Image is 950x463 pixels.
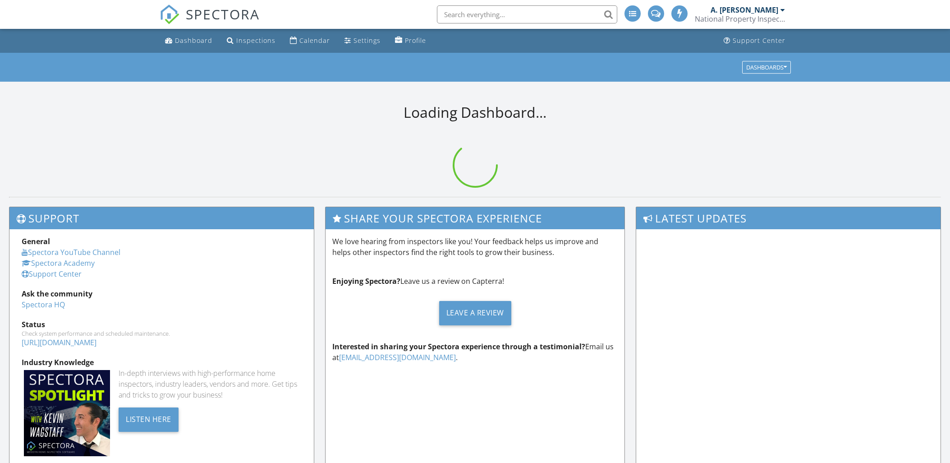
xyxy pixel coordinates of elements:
a: Support Center [720,32,789,49]
div: National Property Inspections [695,14,785,23]
a: Spectora YouTube Channel [22,247,120,257]
a: [URL][DOMAIN_NAME] [22,338,96,347]
div: Leave a Review [439,301,511,325]
input: Search everything... [437,5,617,23]
strong: Enjoying Spectora? [332,276,400,286]
a: Profile [391,32,430,49]
div: Industry Knowledge [22,357,302,368]
div: Calendar [299,36,330,45]
div: Dashboard [175,36,212,45]
a: SPECTORA [160,12,260,31]
button: Dashboards [742,61,791,74]
a: [EMAIL_ADDRESS][DOMAIN_NAME] [339,352,456,362]
img: The Best Home Inspection Software - Spectora [160,5,179,24]
a: Support Center [22,269,82,279]
p: We love hearing from inspectors like you! Your feedback helps us improve and helps other inspecto... [332,236,618,258]
h3: Latest Updates [636,207,941,229]
a: Dashboard [161,32,216,49]
div: A. [PERSON_NAME] [711,5,778,14]
a: Settings [341,32,384,49]
div: Dashboards [746,64,787,70]
strong: Interested in sharing your Spectora experience through a testimonial? [332,342,585,352]
h3: Share Your Spectora Experience [326,207,624,229]
div: Support Center [733,36,785,45]
p: Leave us a review on Capterra! [332,276,618,287]
a: Listen Here [119,414,179,424]
div: Listen Here [119,407,179,432]
img: Spectoraspolightmain [24,370,110,456]
a: Calendar [286,32,334,49]
a: Leave a Review [332,294,618,332]
a: Inspections [223,32,279,49]
div: Inspections [236,36,275,45]
strong: General [22,236,50,246]
p: Email us at . [332,341,618,363]
div: Profile [405,36,426,45]
a: Spectora HQ [22,300,65,310]
a: Spectora Academy [22,258,95,268]
div: Check system performance and scheduled maintenance. [22,330,302,337]
span: SPECTORA [186,5,260,23]
div: Ask the community [22,288,302,299]
div: Settings [353,36,381,45]
div: Status [22,319,302,330]
div: In-depth interviews with high-performance home inspectors, industry leaders, vendors and more. Ge... [119,368,302,400]
h3: Support [9,207,314,229]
